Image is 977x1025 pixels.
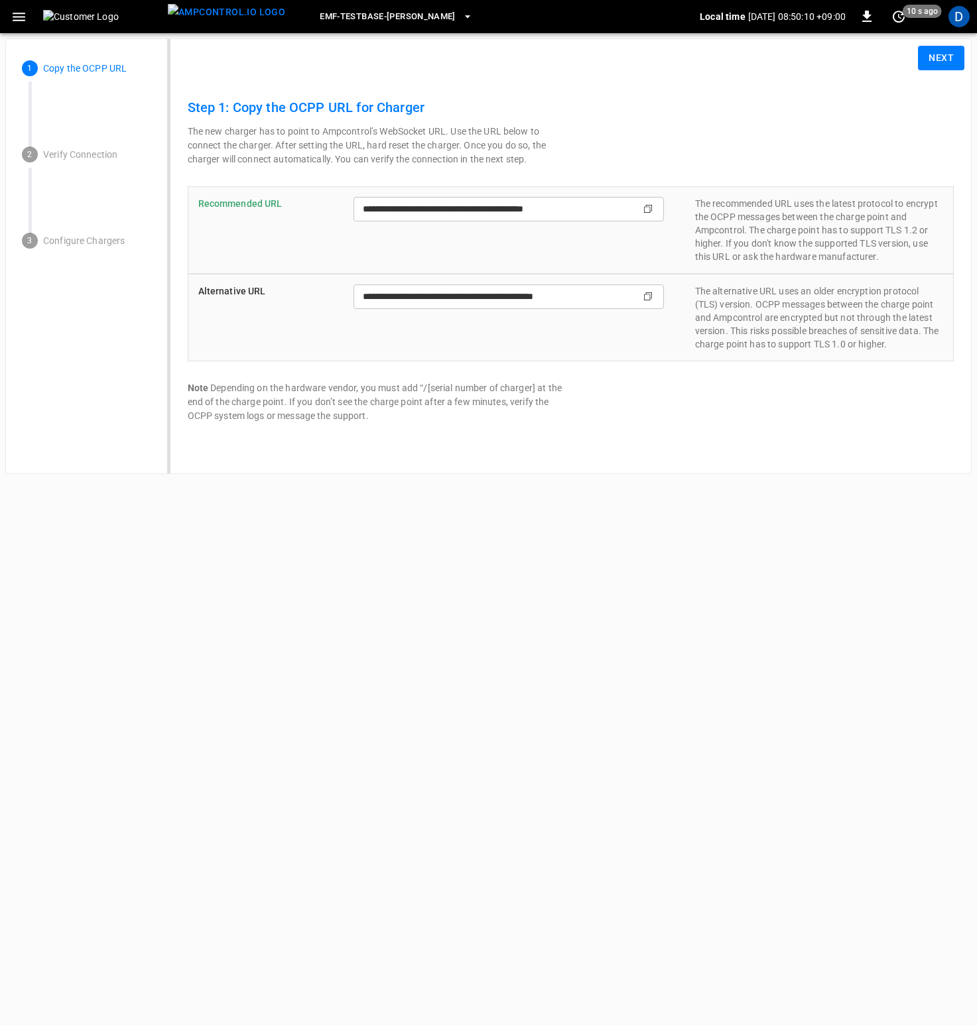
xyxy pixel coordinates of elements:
[748,10,846,23] p: [DATE] 08:50:10 +09:00
[188,383,209,393] b: Note
[695,197,944,263] p: The recommended URL uses the latest protocol to encrypt the OCPP messages between the charge poin...
[43,148,151,162] p: Verify Connection
[168,4,285,21] img: ampcontrol.io logo
[188,97,954,118] h6: Step 1: Copy the OCPP URL for Charger
[642,289,655,304] div: copy
[198,284,322,298] p: Alternative URL
[918,46,964,70] button: Next
[700,10,746,23] p: Local time
[27,64,32,73] text: 1
[43,62,151,76] p: Copy the OCPP URL
[188,125,571,166] p: The new charger has to point to Ampcontrol’s WebSocket URL. Use the URL below to connect the char...
[948,6,970,27] div: profile-icon
[888,6,909,27] button: set refresh interval
[188,381,571,423] p: Depending on the hardware vendor, you must add “/[serial number of charger] at the end of the cha...
[642,202,655,216] div: copy
[43,234,151,248] p: Configure Chargers
[198,197,322,211] p: Recommended URL
[314,4,478,30] button: eMF-Testbase-[PERSON_NAME]
[27,150,32,159] text: 2
[43,10,163,23] img: Customer Logo
[903,5,942,18] span: 10 s ago
[27,236,32,245] text: 3
[320,9,456,25] span: eMF-Testbase-[PERSON_NAME]
[695,284,944,351] p: The alternative URL uses an older encryption protocol (TLS) version. OCPP messages between the ch...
